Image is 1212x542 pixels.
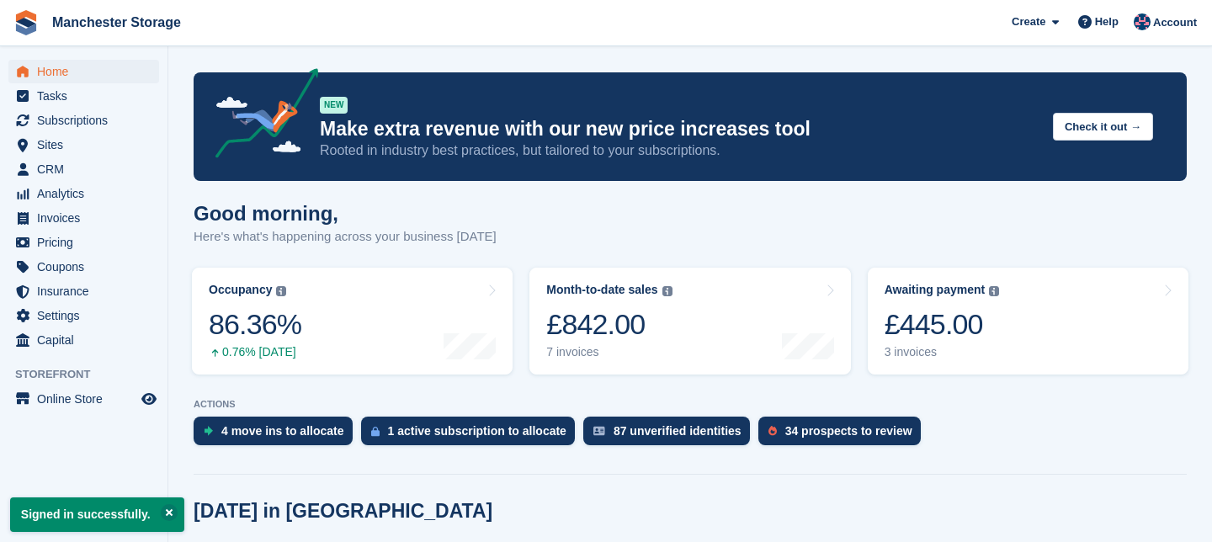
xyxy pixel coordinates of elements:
div: 34 prospects to review [785,424,912,438]
div: £445.00 [885,307,1000,342]
div: Awaiting payment [885,283,986,297]
button: Check it out → [1053,113,1153,141]
img: icon-info-grey-7440780725fd019a000dd9b08b2336e03edf1995a4989e88bcd33f0948082b44.svg [662,286,672,296]
div: 7 invoices [546,345,672,359]
span: Settings [37,304,138,327]
span: Help [1095,13,1119,30]
img: stora-icon-8386f47178a22dfd0bd8f6a31ec36ba5ce8667c1dd55bd0f319d3a0aa187defe.svg [13,10,39,35]
div: NEW [320,97,348,114]
p: ACTIONS [194,399,1187,410]
img: active_subscription_to_allocate_icon-d502201f5373d7db506a760aba3b589e785aa758c864c3986d89f69b8ff3... [371,426,380,437]
a: 1 active subscription to allocate [361,417,583,454]
img: move_ins_to_allocate_icon-fdf77a2bb77ea45bf5b3d319d69a93e2d87916cf1d5bf7949dd705db3b84f3ca.svg [204,426,213,436]
a: 87 unverified identities [583,417,758,454]
img: icon-info-grey-7440780725fd019a000dd9b08b2336e03edf1995a4989e88bcd33f0948082b44.svg [989,286,999,296]
span: Storefront [15,366,167,383]
a: Month-to-date sales £842.00 7 invoices [529,268,850,375]
a: menu [8,182,159,205]
a: Preview store [139,389,159,409]
span: Sites [37,133,138,157]
span: CRM [37,157,138,181]
div: 1 active subscription to allocate [388,424,566,438]
span: Online Store [37,387,138,411]
a: menu [8,206,159,230]
div: 87 unverified identities [614,424,742,438]
div: 0.76% [DATE] [209,345,301,359]
span: Pricing [37,231,138,254]
span: Capital [37,328,138,352]
a: menu [8,387,159,411]
a: menu [8,109,159,132]
span: Account [1153,14,1197,31]
span: Insurance [37,279,138,303]
img: prospect-51fa495bee0391a8d652442698ab0144808aea92771e9ea1ae160a38d050c398.svg [768,426,777,436]
a: menu [8,279,159,303]
span: Invoices [37,206,138,230]
a: menu [8,328,159,352]
p: Signed in successfully. [10,497,184,532]
p: Rooted in industry best practices, but tailored to your subscriptions. [320,141,1039,160]
img: icon-info-grey-7440780725fd019a000dd9b08b2336e03edf1995a4989e88bcd33f0948082b44.svg [276,286,286,296]
a: Awaiting payment £445.00 3 invoices [868,268,1188,375]
span: Analytics [37,182,138,205]
div: Occupancy [209,283,272,297]
p: Here's what's happening across your business [DATE] [194,227,497,247]
a: 4 move ins to allocate [194,417,361,454]
a: menu [8,231,159,254]
span: Create [1012,13,1045,30]
a: Manchester Storage [45,8,188,36]
span: Home [37,60,138,83]
div: 4 move ins to allocate [221,424,344,438]
div: Month-to-date sales [546,283,657,297]
a: Occupancy 86.36% 0.76% [DATE] [192,268,513,375]
div: £842.00 [546,307,672,342]
div: 3 invoices [885,345,1000,359]
img: verify_identity-adf6edd0f0f0b5bbfe63781bf79b02c33cf7c696d77639b501bdc392416b5a36.svg [593,426,605,436]
div: 86.36% [209,307,301,342]
a: menu [8,255,159,279]
h2: [DATE] in [GEOGRAPHIC_DATA] [194,500,492,523]
a: menu [8,157,159,181]
a: menu [8,84,159,108]
img: price-adjustments-announcement-icon-8257ccfd72463d97f412b2fc003d46551f7dbcb40ab6d574587a9cd5c0d94... [201,68,319,164]
a: 34 prospects to review [758,417,929,454]
a: menu [8,304,159,327]
span: Subscriptions [37,109,138,132]
p: Make extra revenue with our new price increases tool [320,117,1039,141]
span: Tasks [37,84,138,108]
h1: Good morning, [194,202,497,225]
span: Coupons [37,255,138,279]
a: menu [8,60,159,83]
a: menu [8,133,159,157]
